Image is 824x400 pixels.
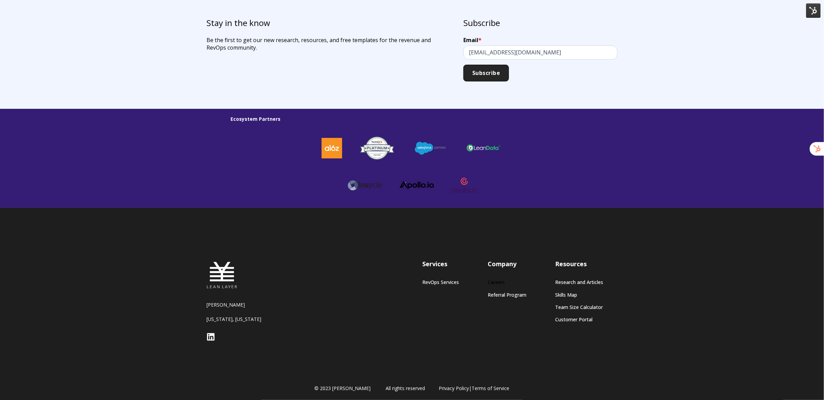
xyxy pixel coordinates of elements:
img: HubSpot-Platinum-Partner-Badge copy [360,136,394,160]
img: HubSpot Tools Menu Toggle [806,3,821,18]
h3: Services [422,260,459,268]
p: [US_STATE], [US_STATE] [207,316,292,322]
a: Customer Portal [555,317,603,322]
h3: Resources [555,260,603,268]
input: Subscribe [463,65,509,82]
p: Be the first to get our new research, resources, and free templates for the revenue and RevOps co... [207,36,439,51]
h3: Company [488,260,526,268]
span: © 2023 [PERSON_NAME] [315,385,371,392]
img: salesforce [413,140,448,156]
strong: Ecosystem Partners [230,116,280,122]
span: All rights reserved [386,385,425,392]
a: Terms of Service [472,385,510,391]
p: [PERSON_NAME] [207,301,292,308]
span: | [439,385,510,392]
h3: Stay in the know [207,17,439,29]
img: apollo logo [400,181,434,189]
img: Insycle [348,178,382,192]
a: Referral Program [488,292,526,298]
a: Skills Map [555,292,603,298]
a: Privacy Policy [439,385,469,391]
span: Email [463,36,478,44]
img: leandata-logo [467,144,501,153]
h3: Subscribe [463,17,617,29]
a: Careers [488,279,526,285]
a: Research and Articles [555,279,603,285]
img: Lean Layer [207,260,237,291]
img: dealhub-logo [450,171,478,199]
a: Team Size Calculator [555,304,603,310]
a: RevOps Services [422,279,459,285]
img: a16z [322,138,342,158]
